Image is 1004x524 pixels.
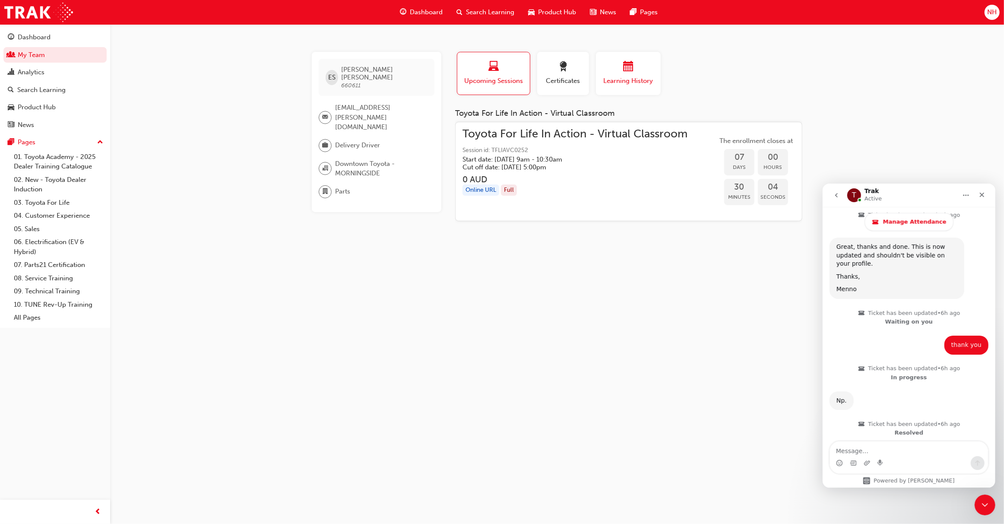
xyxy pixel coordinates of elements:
[758,192,788,202] span: Seconds
[8,121,14,129] span: news-icon
[462,129,687,139] span: Toyota For Life In Action - Virtual Classroom
[457,52,530,95] button: Upcoming Sessions
[97,137,103,148] span: up-icon
[630,7,637,18] span: pages-icon
[4,3,73,22] img: Trak
[623,61,633,73] span: calendar-icon
[583,3,623,21] a: news-iconNews
[8,104,14,111] span: car-icon
[600,7,616,17] span: News
[590,7,596,18] span: news-icon
[521,3,583,21] a: car-iconProduct Hub
[758,162,788,172] span: Hours
[10,235,107,258] a: 06. Electrification (EV & Hybrid)
[724,152,754,162] span: 07
[322,112,328,123] span: email-icon
[10,173,107,196] a: 02. New - Toyota Dealer Induction
[322,140,328,151] span: briefcase-icon
[18,67,44,77] div: Analytics
[985,5,1000,20] button: NH
[3,47,107,63] a: My Team
[342,66,428,81] span: [PERSON_NAME] [PERSON_NAME]
[18,102,56,112] div: Product Hub
[464,76,523,86] span: Upcoming Sessions
[8,34,14,41] span: guage-icon
[10,311,107,324] a: All Pages
[18,120,34,130] div: News
[462,163,674,171] h5: Cut off date: [DATE] 5:00pm
[3,99,107,115] a: Product Hub
[10,285,107,298] a: 09. Technical Training
[335,187,350,197] span: Parts
[3,29,107,45] a: Dashboard
[975,495,995,515] iframe: Intercom live chat
[758,152,788,162] span: 00
[10,258,107,272] a: 07. Parts21 Certification
[8,69,14,76] span: chart-icon
[10,298,107,311] a: 10. TUNE Rev-Up Training
[544,76,583,86] span: Certificates
[400,7,406,18] span: guage-icon
[528,7,535,18] span: car-icon
[488,61,499,73] span: laptop-icon
[18,32,51,42] div: Dashboard
[335,103,428,132] span: [EMAIL_ADDRESS][PERSON_NAME][DOMAIN_NAME]
[462,129,795,214] a: Toyota For Life In Action - Virtual ClassroomSession id: TFLIAVC0252Start date: [DATE] 9am - 10:3...
[623,3,665,21] a: pages-iconPages
[823,184,995,488] iframe: Intercom live chat
[342,82,361,89] span: 660611
[450,3,521,21] a: search-iconSearch Learning
[95,507,101,518] span: prev-icon
[10,196,107,210] a: 03. Toyota For Life
[987,7,997,17] span: NH
[758,182,788,192] span: 04
[717,136,795,146] span: The enrollment closes at
[10,222,107,236] a: 05. Sales
[538,7,576,17] span: Product Hub
[410,7,443,17] span: Dashboard
[462,175,687,184] h3: 0 AUD
[462,146,687,156] span: Session id: TFLIAVC0252
[3,117,107,133] a: News
[3,134,107,150] button: Pages
[328,73,336,83] span: ES
[724,182,754,192] span: 30
[462,184,499,196] div: Online URL
[8,51,14,59] span: people-icon
[558,61,568,73] span: award-icon
[10,150,107,173] a: 01. Toyota Academy - 2025 Dealer Training Catalogue
[3,28,107,134] button: DashboardMy TeamAnalyticsSearch LearningProduct HubNews
[8,86,14,94] span: search-icon
[335,140,380,150] span: Delivery Driver
[462,156,674,163] h5: Start date: [DATE] 9am - 10:30am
